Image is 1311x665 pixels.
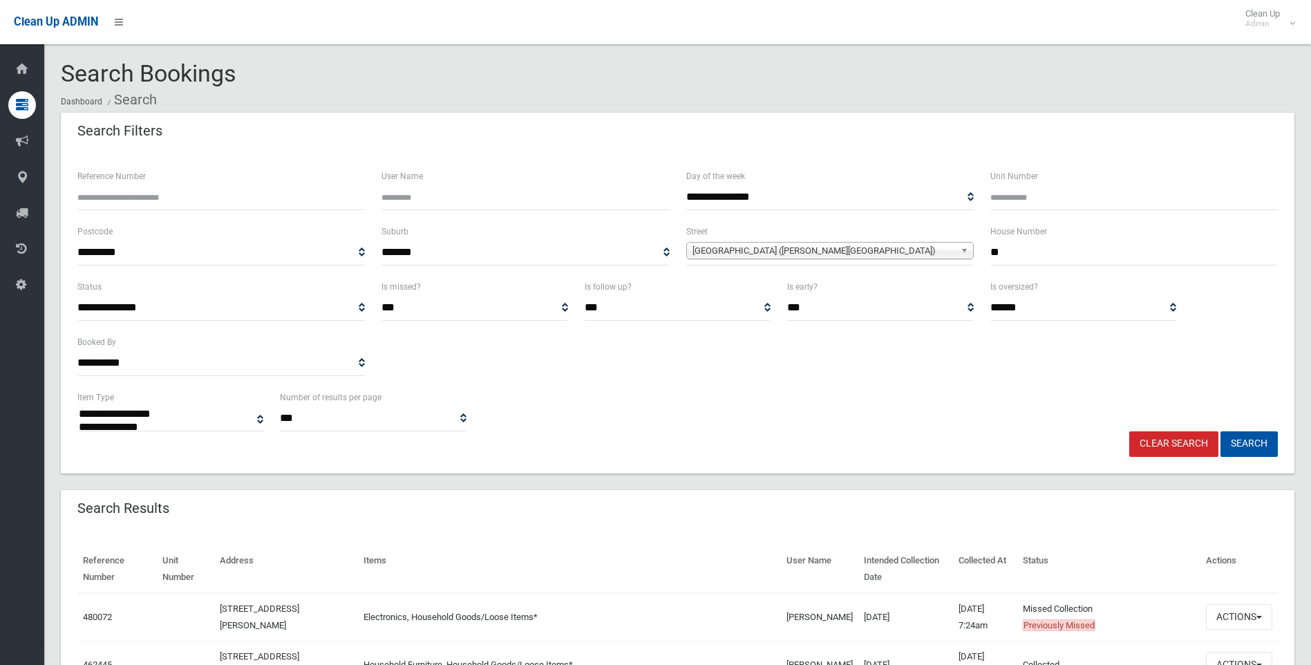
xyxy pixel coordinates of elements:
th: Status [1017,545,1200,593]
span: [GEOGRAPHIC_DATA] ([PERSON_NAME][GEOGRAPHIC_DATA]) [692,243,955,259]
span: Clean Up ADMIN [14,15,98,28]
td: [PERSON_NAME] [781,593,858,641]
label: Is missed? [381,279,421,294]
th: User Name [781,545,858,593]
th: Intended Collection Date [858,545,954,593]
span: Clean Up [1238,8,1294,29]
a: Dashboard [61,97,102,106]
label: Unit Number [990,169,1038,184]
a: Clear Search [1129,431,1218,457]
th: Reference Number [77,545,157,593]
th: Unit Number [157,545,214,593]
label: Street [686,224,708,239]
span: Previously Missed [1023,619,1095,631]
label: Is follow up? [585,279,632,294]
label: Booked By [77,335,116,350]
td: Electronics, Household Goods/Loose Items* [358,593,780,641]
button: Search [1220,431,1278,457]
label: Item Type [77,390,114,405]
header: Search Results [61,495,186,522]
span: Search Bookings [61,59,236,87]
label: Suburb [381,224,408,239]
th: Address [214,545,358,593]
td: [DATE] [858,593,954,641]
td: Missed Collection [1017,593,1200,641]
a: 480072 [83,612,112,622]
header: Search Filters [61,118,179,144]
th: Collected At [953,545,1017,593]
label: Is oversized? [990,279,1038,294]
a: [STREET_ADDRESS][PERSON_NAME] [220,603,299,630]
label: Postcode [77,224,113,239]
td: [DATE] 7:24am [953,593,1017,641]
label: Day of the week [686,169,745,184]
label: Status [77,279,102,294]
label: Is early? [787,279,818,294]
th: Items [358,545,780,593]
li: Search [104,87,157,113]
label: House Number [990,224,1047,239]
small: Admin [1245,19,1280,29]
button: Actions [1206,604,1272,630]
label: Reference Number [77,169,146,184]
th: Actions [1200,545,1278,593]
label: Number of results per page [280,390,381,405]
label: User Name [381,169,423,184]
